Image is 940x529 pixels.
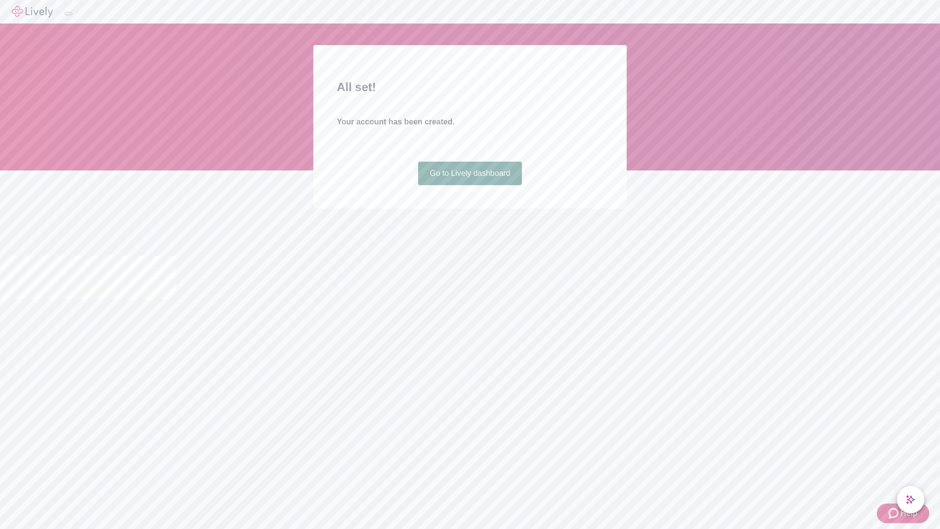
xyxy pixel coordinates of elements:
[337,78,603,96] h2: All set!
[877,504,929,523] button: Zendesk support iconHelp
[65,12,72,15] button: Log out
[906,495,916,505] svg: Lively AI Assistant
[897,486,924,513] button: chat
[889,507,900,519] svg: Zendesk support icon
[418,162,522,185] a: Go to Lively dashboard
[337,116,603,128] h4: Your account has been created.
[900,507,917,519] span: Help
[12,6,53,18] img: Lively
